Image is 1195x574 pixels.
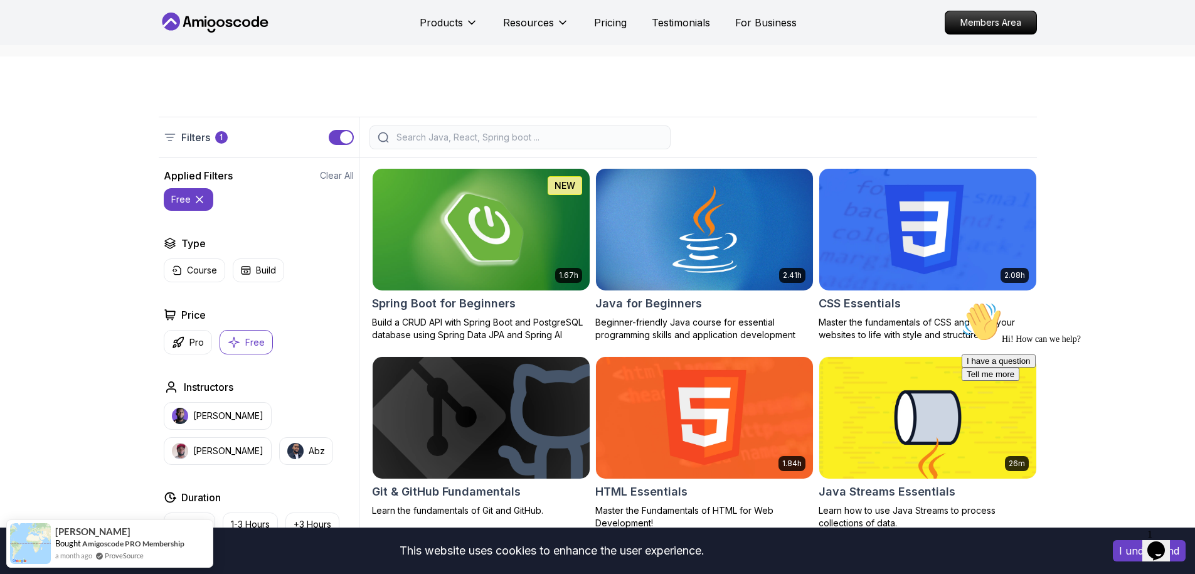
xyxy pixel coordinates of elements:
p: 1-3 Hours [231,518,270,531]
div: This website uses cookies to enhance the user experience. [9,537,1094,565]
img: Spring Boot for Beginners card [367,166,595,293]
p: Master the Fundamentals of HTML for Web Development! [595,504,814,529]
p: 1.84h [782,459,802,469]
span: [PERSON_NAME] [55,526,130,537]
p: Build [256,264,276,277]
p: 2.41h [783,270,802,280]
button: instructor imgAbz [279,437,333,465]
a: For Business [735,15,797,30]
h2: Price [181,307,206,322]
p: +3 Hours [294,518,331,531]
img: CSS Essentials card [819,169,1036,290]
h2: Duration [181,490,221,505]
p: 2.08h [1004,270,1025,280]
img: instructor img [287,443,304,459]
button: +3 Hours [285,513,339,536]
h2: Java for Beginners [595,295,702,312]
button: 1-3 Hours [223,513,278,536]
a: Amigoscode PRO Membership [82,539,184,548]
p: Pro [189,336,204,349]
a: Java for Beginners card2.41hJava for BeginnersBeginner-friendly Java course for essential program... [595,168,814,341]
span: Bought [55,538,81,548]
a: Pricing [594,15,627,30]
button: instructor img[PERSON_NAME] [164,402,272,430]
button: instructor img[PERSON_NAME] [164,437,272,465]
p: Filters [181,130,210,145]
h2: Java Streams Essentials [819,483,955,501]
h2: Applied Filters [164,168,233,183]
p: Learn how to use Java Streams to process collections of data. [819,504,1037,529]
img: Java Streams Essentials card [819,357,1036,479]
a: Git & GitHub Fundamentals cardGit & GitHub FundamentalsLearn the fundamentals of Git and GitHub. [372,356,590,517]
span: Hi! How can we help? [5,38,124,47]
p: NEW [555,179,575,192]
button: Pro [164,330,212,354]
img: provesource social proof notification image [10,523,51,564]
h2: HTML Essentials [595,483,688,501]
p: [PERSON_NAME] [193,445,263,457]
button: Build [233,258,284,282]
p: Free [245,336,265,349]
h2: Instructors [184,380,233,395]
a: Testimonials [652,15,710,30]
a: HTML Essentials card1.84hHTML EssentialsMaster the Fundamentals of HTML for Web Development! [595,356,814,529]
button: 0-1 Hour [164,513,215,536]
p: Build a CRUD API with Spring Boot and PostgreSQL database using Spring Data JPA and Spring AI [372,316,590,341]
img: instructor img [172,408,188,424]
div: 👋Hi! How can we help?I have a questionTell me more [5,5,231,84]
p: Course [187,264,217,277]
img: :wave: [5,5,45,45]
button: Accept cookies [1113,540,1186,561]
p: 1.67h [559,270,578,280]
p: Members Area [945,11,1036,34]
button: Tell me more [5,71,63,84]
p: free [171,193,191,206]
p: Products [420,15,463,30]
iframe: chat widget [957,297,1182,518]
a: Spring Boot for Beginners card1.67hNEWSpring Boot for BeginnersBuild a CRUD API with Spring Boot ... [372,168,590,341]
img: Git & GitHub Fundamentals card [373,357,590,479]
p: Beginner-friendly Java course for essential programming skills and application development [595,316,814,341]
button: I have a question [5,58,79,71]
img: instructor img [172,443,188,459]
button: Course [164,258,225,282]
input: Search Java, React, Spring boot ... [394,131,662,144]
p: Learn the fundamentals of Git and GitHub. [372,504,590,517]
p: Resources [503,15,554,30]
span: a month ago [55,550,92,561]
h2: Git & GitHub Fundamentals [372,483,521,501]
a: Members Area [945,11,1037,35]
h2: Type [181,236,206,251]
button: Products [420,15,478,40]
p: Abz [309,445,325,457]
iframe: chat widget [1142,524,1182,561]
button: Free [220,330,273,354]
h2: CSS Essentials [819,295,901,312]
img: HTML Essentials card [596,357,813,479]
p: 0-1 Hour [172,518,207,531]
p: Master the fundamentals of CSS and bring your websites to life with style and structure. [819,316,1037,341]
button: Resources [503,15,569,40]
h2: Spring Boot for Beginners [372,295,516,312]
button: Clear All [320,169,354,182]
p: 1 [220,132,223,142]
a: ProveSource [105,550,144,561]
a: Java Streams Essentials card26mJava Streams EssentialsLearn how to use Java Streams to process co... [819,356,1037,529]
a: CSS Essentials card2.08hCSS EssentialsMaster the fundamentals of CSS and bring your websites to l... [819,168,1037,341]
p: [PERSON_NAME] [193,410,263,422]
img: Java for Beginners card [596,169,813,290]
button: free [164,188,213,211]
